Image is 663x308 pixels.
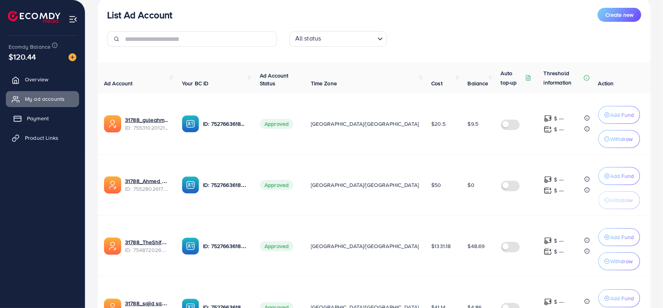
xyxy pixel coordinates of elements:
[598,289,640,307] button: Add Fund
[544,69,582,87] p: Threshold information
[125,246,169,254] span: ID: 7548720269658308626
[610,195,633,205] p: Withdraw
[125,238,169,246] a: 31788_TheShifaam_1757573608688
[9,51,36,62] span: $120.44
[554,125,564,134] p: $ ---
[125,124,169,132] span: ID: 7553102012141912082
[107,9,172,21] h3: List Ad Account
[468,79,488,87] span: Balance
[125,177,169,185] a: 31788_Ahmed Sweet_1758523939985
[125,238,169,254] div: <span class='underline'>31788_TheShifaam_1757573608688</span></br>7548720269658308626
[468,181,474,189] span: $0
[311,79,337,87] span: Time Zone
[25,95,65,103] span: My ad accounts
[554,114,564,123] p: $ ---
[260,241,293,251] span: Approved
[554,175,564,184] p: $ ---
[544,125,552,134] img: top-up amount
[125,116,169,132] div: <span class='underline'>31788_guleahmad_1758593712031</span></br>7553102012141912082
[431,181,441,189] span: $50
[554,297,564,306] p: $ ---
[69,53,76,61] img: image
[605,11,633,19] span: Create new
[610,257,633,266] p: Withdraw
[610,110,634,120] p: Add Fund
[6,111,79,126] a: Payment
[260,119,293,129] span: Approved
[468,120,479,128] span: $9.5
[598,228,640,246] button: Add Fund
[294,32,323,45] span: All status
[25,76,48,83] span: Overview
[104,79,133,87] span: Ad Account
[431,79,443,87] span: Cost
[544,187,552,195] img: top-up amount
[311,181,419,189] span: [GEOGRAPHIC_DATA]/[GEOGRAPHIC_DATA]
[260,72,289,87] span: Ad Account Status
[554,247,564,256] p: $ ---
[598,8,641,22] button: Create new
[289,31,387,47] div: Search for option
[27,114,49,122] span: Payment
[182,115,199,132] img: ic-ba-acc.ded83a64.svg
[544,176,552,184] img: top-up amount
[598,191,640,209] button: Withdraw
[598,130,640,148] button: Withdraw
[598,167,640,185] button: Add Fund
[260,180,293,190] span: Approved
[323,33,374,45] input: Search for option
[203,180,247,190] p: ID: 7527663618666692616
[8,11,60,23] img: logo
[610,232,634,242] p: Add Fund
[598,252,640,270] button: Withdraw
[630,273,657,302] iframe: Chat
[544,248,552,256] img: top-up amount
[125,299,169,307] a: 31788_sajid sahil_1753093799720
[610,171,634,181] p: Add Fund
[203,241,247,251] p: ID: 7527663618666692616
[6,91,79,107] a: My ad accounts
[554,236,564,245] p: $ ---
[544,237,552,245] img: top-up amount
[598,106,640,124] button: Add Fund
[610,294,634,303] p: Add Fund
[554,186,564,195] p: $ ---
[104,115,121,132] img: ic-ads-acc.e4c84228.svg
[468,242,485,250] span: $48.69
[6,130,79,146] a: Product Links
[125,177,169,193] div: <span class='underline'>31788_Ahmed Sweet_1758523939985</span></br>7552802617077202960
[501,69,524,87] p: Auto top-up
[104,176,121,194] img: ic-ads-acc.e4c84228.svg
[104,238,121,255] img: ic-ads-acc.e4c84228.svg
[431,120,446,128] span: $20.5
[182,238,199,255] img: ic-ba-acc.ded83a64.svg
[125,185,169,193] span: ID: 7552802617077202960
[6,72,79,87] a: Overview
[311,242,419,250] span: [GEOGRAPHIC_DATA]/[GEOGRAPHIC_DATA]
[125,116,169,124] a: 31788_guleahmad_1758593712031
[431,242,451,250] span: $1331.18
[182,79,209,87] span: Your BC ID
[9,43,51,51] span: Ecomdy Balance
[610,134,633,144] p: Withdraw
[544,114,552,123] img: top-up amount
[203,119,247,128] p: ID: 7527663618666692616
[598,79,614,87] span: Action
[544,298,552,306] img: top-up amount
[25,134,58,142] span: Product Links
[69,15,78,24] img: menu
[311,120,419,128] span: [GEOGRAPHIC_DATA]/[GEOGRAPHIC_DATA]
[182,176,199,194] img: ic-ba-acc.ded83a64.svg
